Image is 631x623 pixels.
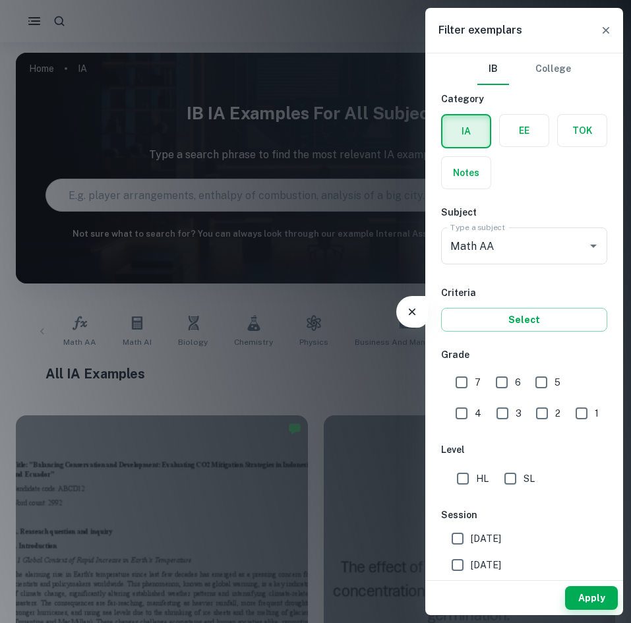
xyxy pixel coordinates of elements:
[441,92,607,106] h6: Category
[515,375,521,390] span: 6
[442,157,491,189] button: Notes
[399,299,425,325] button: Filter
[565,586,618,610] button: Apply
[558,115,607,146] button: TOK
[524,471,535,486] span: SL
[476,471,489,486] span: HL
[441,308,607,332] button: Select
[500,115,549,146] button: EE
[471,531,501,546] span: [DATE]
[441,442,607,457] h6: Level
[595,406,599,421] span: 1
[477,53,509,85] button: IB
[441,508,607,522] h6: Session
[438,22,522,38] h6: Filter exemplars
[450,222,505,233] label: Type a subject
[475,406,481,421] span: 4
[555,406,560,421] span: 2
[475,375,481,390] span: 7
[555,375,560,390] span: 5
[584,237,603,255] button: Open
[441,347,607,362] h6: Grade
[441,285,607,300] h6: Criteria
[535,53,571,85] button: College
[471,558,501,572] span: [DATE]
[477,53,571,85] div: Filter type choice
[516,406,522,421] span: 3
[442,115,490,147] button: IA
[441,205,607,220] h6: Subject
